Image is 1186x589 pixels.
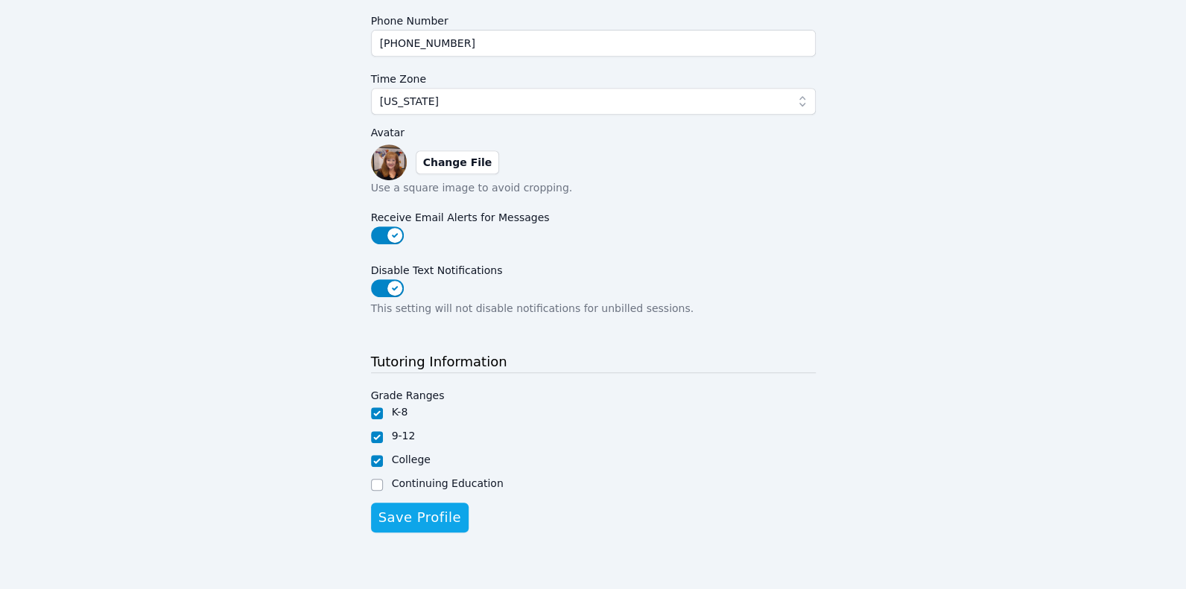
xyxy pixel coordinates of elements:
[371,7,816,30] label: Phone Number
[371,180,816,195] p: Use a square image to avoid cropping.
[371,301,816,316] p: This setting will not disable notifications for unbilled sessions.
[371,351,816,373] h3: Tutoring Information
[371,66,816,88] label: Time Zone
[392,430,416,442] label: 9-12
[371,144,407,180] img: preview
[392,453,431,465] label: College
[392,477,504,489] label: Continuing Education
[371,204,816,226] label: Receive Email Alerts for Messages
[371,124,816,141] label: Avatar
[371,503,469,532] button: Save Profile
[378,507,461,528] span: Save Profile
[371,382,445,404] legend: Grade Ranges
[392,406,408,418] label: K-8
[416,150,500,174] label: Change File
[371,257,816,279] label: Disable Text Notifications
[380,92,439,110] span: [US_STATE]
[371,88,816,115] button: [US_STATE]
